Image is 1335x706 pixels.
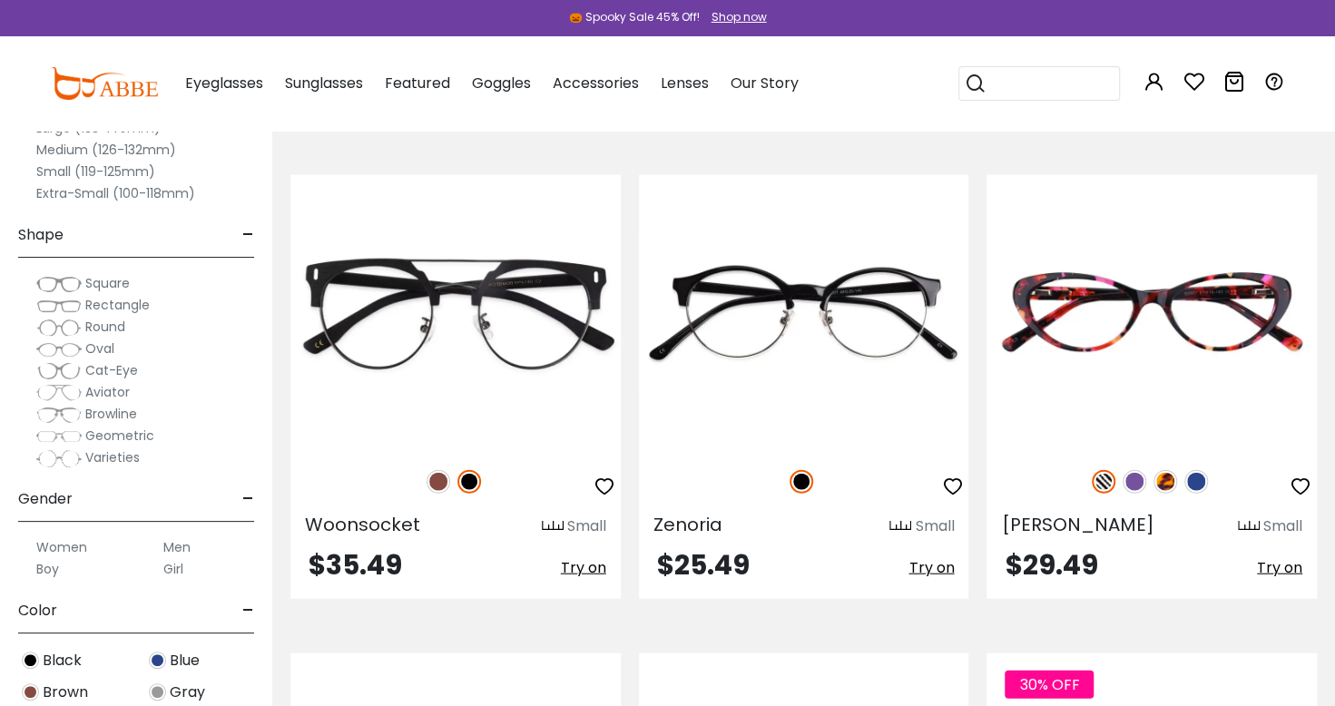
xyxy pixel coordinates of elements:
span: Geometric [85,427,154,445]
span: Square [85,274,130,292]
img: Varieties.png [36,449,82,468]
img: Gray [149,683,166,701]
span: Blue [170,650,200,672]
img: Brown [427,470,450,494]
span: - [242,213,254,257]
span: Eyeglasses [185,73,263,93]
img: Round.png [36,319,82,337]
label: Extra-Small (100-118mm) [36,182,195,204]
img: Geometric.png [36,427,82,446]
span: Lenses [661,73,709,93]
button: Try on [908,552,954,584]
span: Varieties [85,448,140,466]
span: $35.49 [309,545,402,584]
span: - [242,589,254,632]
span: Browline [85,405,137,423]
span: Round [85,318,125,336]
img: Aviator.png [36,384,82,402]
img: Pattern Elena - Acetate ,Universal Bridge Fit [987,175,1317,450]
span: Shape [18,213,64,257]
img: Black [22,652,39,669]
img: Oval.png [36,340,82,358]
img: Black Zenoria - Combination ,Adjust Nose Pads [639,175,969,450]
span: $25.49 [657,545,750,584]
span: - [242,477,254,521]
div: Small [567,515,606,537]
button: Try on [561,552,606,584]
img: abbeglasses.com [51,67,158,100]
span: $29.49 [1005,545,1097,584]
img: Purple [1123,470,1146,494]
span: Goggles [472,73,531,93]
span: 30% OFF [1005,671,1094,699]
img: Browline.png [36,406,82,424]
div: Shop now [712,9,767,25]
div: Small [915,515,954,537]
a: Shop now [702,9,767,25]
label: Boy [36,558,59,580]
img: Black [790,470,813,494]
span: Woonsocket [305,512,420,537]
span: Color [18,589,57,632]
span: Featured [385,73,450,93]
img: Leopard [1153,470,1177,494]
img: size ruler [542,520,564,534]
div: Small [1263,515,1302,537]
img: size ruler [889,520,911,534]
div: 🎃 Spooky Sale 45% Off! [569,9,700,25]
span: Our Story [731,73,799,93]
span: Gray [170,681,205,703]
img: Blue [149,652,166,669]
span: Cat-Eye [85,361,138,379]
img: Brown [22,683,39,701]
span: Brown [43,681,88,703]
span: Try on [1257,557,1302,578]
img: size ruler [1238,520,1260,534]
span: Aviator [85,383,130,401]
img: Rectangle.png [36,297,82,315]
label: Women [36,536,87,558]
span: Try on [561,557,606,578]
button: Try on [1257,552,1302,584]
span: Black [43,650,82,672]
span: Gender [18,477,73,521]
img: Cat-Eye.png [36,362,82,380]
span: [PERSON_NAME] [1001,512,1153,537]
label: Girl [163,558,183,580]
img: Black [457,470,481,494]
span: Zenoria [653,512,722,537]
span: Try on [908,557,954,578]
label: Men [163,536,191,558]
img: Black Woonsocket - Combination ,Adjust Nose Pads [290,175,621,450]
img: Pattern [1092,470,1115,494]
label: Small (119-125mm) [36,161,155,182]
span: Accessories [553,73,639,93]
label: Medium (126-132mm) [36,139,176,161]
img: Blue [1184,470,1208,494]
span: Sunglasses [285,73,363,93]
span: Rectangle [85,296,150,314]
img: Square.png [36,275,82,293]
span: Oval [85,339,114,358]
